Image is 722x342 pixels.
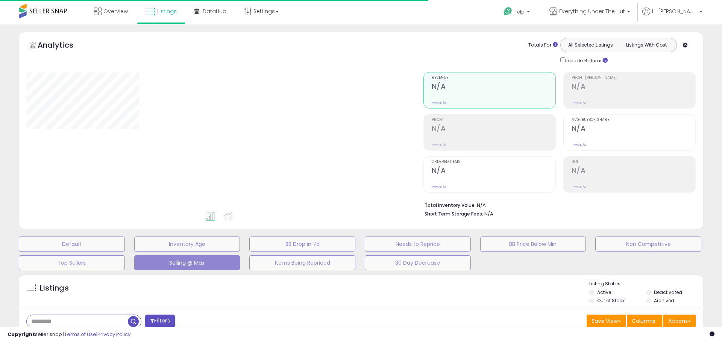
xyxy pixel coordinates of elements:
li: N/A [425,200,690,209]
button: Selling @ Max [134,255,240,270]
a: Hi [PERSON_NAME] [642,8,702,24]
span: Help [514,9,525,15]
span: DataHub [203,8,226,15]
button: Non Competitive [595,237,701,252]
small: Prev: N/A [432,143,446,147]
button: BB Drop in 7d [249,237,355,252]
button: All Selected Listings [563,40,619,50]
button: Default [19,237,125,252]
button: Listings With Cost [618,40,674,50]
span: Listings [157,8,177,15]
small: Prev: N/A [572,101,586,105]
h2: N/A [432,82,555,92]
h2: N/A [432,124,555,134]
div: Include Returns [555,56,617,65]
span: Profit [PERSON_NAME] [572,76,695,80]
button: Inventory Age [134,237,240,252]
span: Everything Under The Hut [559,8,625,15]
small: Prev: N/A [572,185,586,189]
span: Hi [PERSON_NAME] [652,8,697,15]
small: Prev: N/A [432,101,446,105]
h2: N/A [432,166,555,176]
div: Totals For [528,42,558,49]
button: Top Sellers [19,255,125,270]
h2: N/A [572,82,695,92]
h2: N/A [572,166,695,176]
button: BB Price Below Min [480,237,586,252]
b: Total Inventory Value: [425,202,476,208]
a: Help [498,1,537,24]
button: 30 Day Decrease [365,255,471,270]
span: Ordered Items [432,160,555,164]
span: ROI [572,160,695,164]
strong: Copyright [8,331,35,338]
b: Short Term Storage Fees: [425,211,483,217]
i: Get Help [503,7,513,16]
button: Needs to Reprice [365,237,471,252]
span: Revenue [432,76,555,80]
h5: Analytics [38,40,88,52]
small: Prev: N/A [572,143,586,147]
span: Profit [432,118,555,122]
span: Overview [103,8,128,15]
button: Items Being Repriced [249,255,355,270]
span: N/A [484,210,493,217]
div: seller snap | | [8,331,130,338]
small: Prev: N/A [432,185,446,189]
span: Avg. Buybox Share [572,118,695,122]
h2: N/A [572,124,695,134]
